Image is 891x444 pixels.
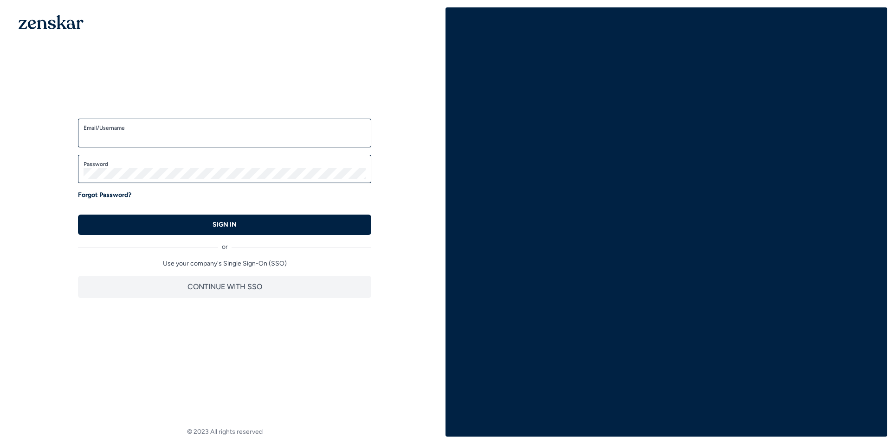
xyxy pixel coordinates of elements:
button: CONTINUE WITH SSO [78,276,371,298]
button: SIGN IN [78,215,371,235]
div: or [78,235,371,252]
a: Forgot Password? [78,190,131,200]
label: Email/Username [84,124,366,132]
img: 1OGAJ2xQqyY4LXKgY66KYq0eOWRCkrZdAb3gUhuVAqdWPZE9SRJmCz+oDMSn4zDLXe31Ii730ItAGKgCKgCCgCikA4Av8PJUP... [19,15,84,29]
p: SIGN IN [213,220,237,229]
label: Password [84,160,366,168]
footer: © 2023 All rights reserved [4,427,445,437]
p: Use your company's Single Sign-On (SSO) [78,259,371,268]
